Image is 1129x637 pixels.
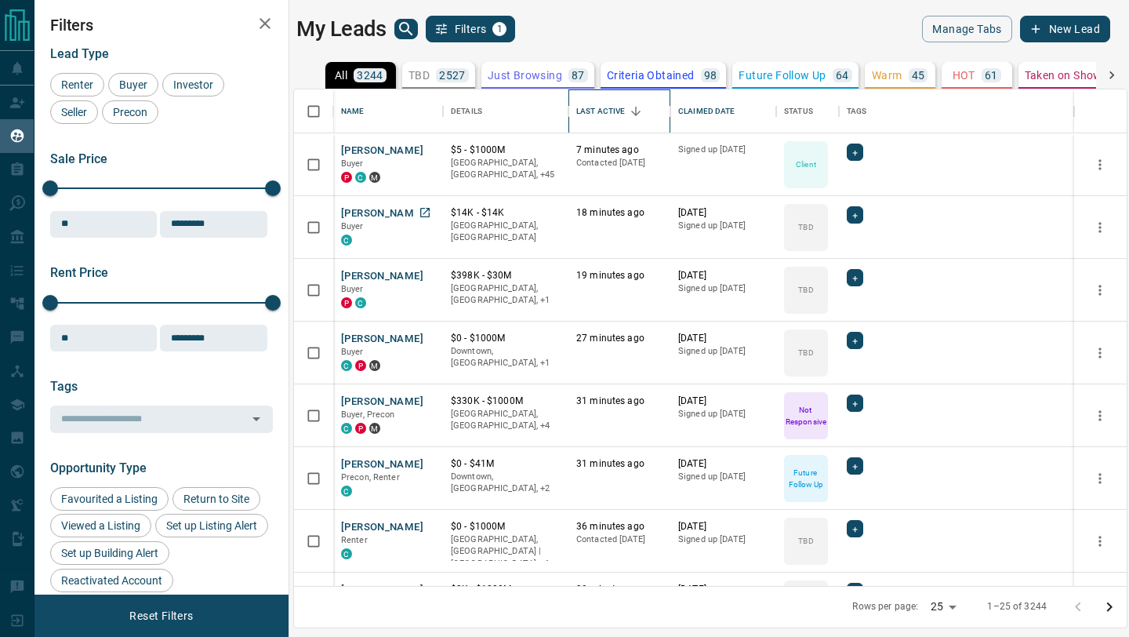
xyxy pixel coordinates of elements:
p: Client [796,158,816,170]
p: 31 minutes ago [576,457,663,471]
span: Seller [56,106,93,118]
span: Renter [341,535,368,545]
p: TBD [798,221,813,233]
div: Tags [847,89,867,133]
div: Set up Listing Alert [155,514,268,537]
button: Manage Tabs [922,16,1011,42]
span: + [852,521,858,537]
button: [PERSON_NAME] [341,583,423,598]
div: Last Active [568,89,670,133]
button: New Lead [1020,16,1110,42]
p: Etobicoke, West End, Toronto, Mississauga [451,408,561,432]
p: $0 - $41M [451,457,561,471]
p: $14K - $14K [451,206,561,220]
p: All [335,70,347,81]
span: Tags [50,379,78,394]
p: $5 - $1000M [451,144,561,157]
button: [PERSON_NAME] [341,457,423,472]
p: Future Follow Up [786,467,826,490]
p: 39 minutes ago [576,583,663,596]
div: condos.ca [355,172,366,183]
div: Status [784,89,813,133]
span: Buyer [341,347,364,357]
span: Rent Price [50,265,108,280]
p: [GEOGRAPHIC_DATA], [GEOGRAPHIC_DATA] [451,220,561,244]
div: condos.ca [341,548,352,559]
p: 18 minutes ago [576,206,663,220]
div: mrloft.ca [369,423,380,434]
div: mrloft.ca [369,360,380,371]
p: Signed up [DATE] [678,345,768,358]
p: Signed up [DATE] [678,408,768,420]
p: 87 [572,70,585,81]
div: Name [333,89,443,133]
p: Signed up [DATE] [678,471,768,483]
div: condos.ca [341,486,352,497]
p: Just Browsing [488,70,562,81]
p: East End, Etobicoke, Midtown, Midtown | Central, North York, Scarborough, Scarborough, West End, ... [451,157,561,181]
span: + [852,395,858,411]
p: $0 - $1000M [451,332,561,345]
p: Toronto [451,533,561,570]
div: Renter [50,73,104,96]
button: [PERSON_NAME] [341,206,423,221]
span: Buyer [341,158,364,169]
div: + [847,332,863,349]
div: Buyer [108,73,158,96]
span: Set up Listing Alert [161,519,263,532]
button: search button [394,19,418,39]
p: TBD [798,535,813,547]
button: more [1088,404,1112,428]
span: + [852,144,858,160]
span: + [852,333,858,348]
span: + [852,207,858,223]
button: Reset Filters [119,602,203,629]
p: TBD [408,70,430,81]
button: [PERSON_NAME] [341,269,423,284]
p: 31 minutes ago [576,395,663,408]
p: Rows per page: [852,600,918,613]
div: Reactivated Account [50,569,173,592]
button: Open [245,408,267,430]
div: property.ca [355,423,366,434]
span: Reactivated Account [56,574,168,587]
button: Sort [625,100,647,122]
span: Buyer [341,221,364,231]
p: [DATE] [678,395,768,408]
p: [DATE] [678,269,768,282]
p: HOT [953,70,975,81]
p: [DATE] [678,206,768,220]
p: Taken on Showings [1025,70,1124,81]
div: + [847,583,863,600]
p: Contacted [DATE] [576,157,663,169]
span: Viewed a Listing [56,519,146,532]
div: condos.ca [341,423,352,434]
button: Filters1 [426,16,516,42]
p: 64 [836,70,849,81]
span: Investor [168,78,219,91]
p: Signed up [DATE] [678,220,768,232]
div: 25 [924,595,962,618]
div: Favourited a Listing [50,487,169,511]
p: North York, Toronto [451,471,561,495]
span: Buyer, Precon [341,409,395,420]
div: Viewed a Listing [50,514,151,537]
p: TBD [798,347,813,359]
p: Warm [872,70,902,81]
p: 2527 [439,70,466,81]
span: + [852,458,858,474]
p: TBD [798,284,813,296]
div: Seller [50,100,98,124]
button: more [1088,216,1112,239]
div: Last Active [576,89,625,133]
div: + [847,520,863,537]
p: $0 - $1000M [451,520,561,533]
button: more [1088,278,1112,302]
p: Toronto [451,345,561,369]
button: Go to next page [1094,591,1125,623]
div: condos.ca [355,297,366,308]
div: property.ca [355,360,366,371]
div: Return to Site [172,487,260,511]
span: Set up Building Alert [56,547,164,559]
p: 7 minutes ago [576,144,663,157]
